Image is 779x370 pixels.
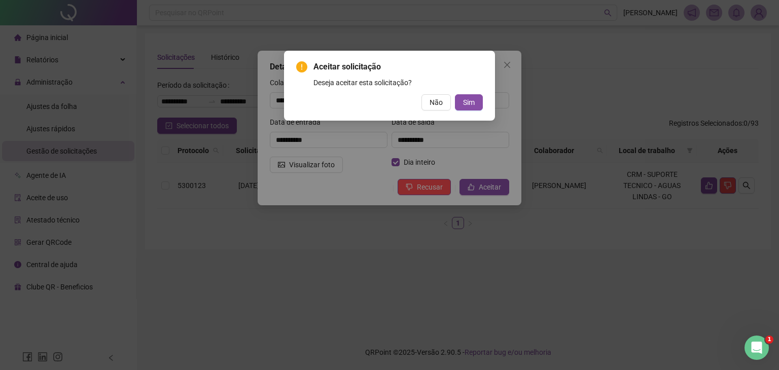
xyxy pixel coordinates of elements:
iframe: Intercom live chat [745,336,769,360]
span: Sim [463,97,475,108]
div: Deseja aceitar esta solicitação? [313,77,483,88]
span: 1 [765,336,773,344]
span: exclamation-circle [296,61,307,72]
span: Não [430,97,443,108]
span: Aceitar solicitação [313,61,483,73]
button: Não [421,94,451,110]
button: Sim [455,94,483,110]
